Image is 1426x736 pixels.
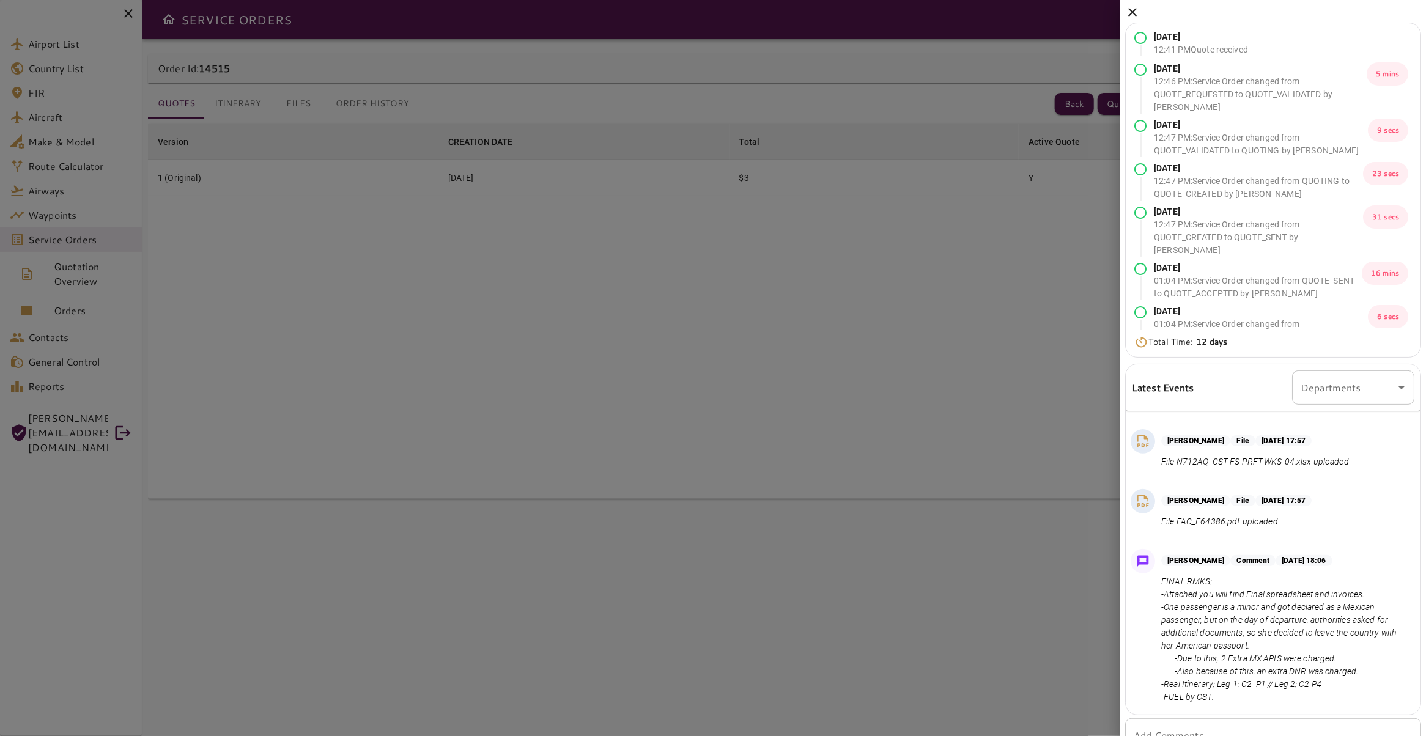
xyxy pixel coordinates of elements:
[1154,305,1368,318] p: [DATE]
[1154,318,1368,356] p: 01:04 PM : Service Order changed from QUOTE_ACCEPTED to AWAITING_ASSIGNMENT by [PERSON_NAME]
[1134,492,1152,510] img: PDF File
[1230,495,1255,506] p: File
[1161,435,1230,446] p: [PERSON_NAME]
[1154,43,1248,56] p: 12:41 PM Quote received
[1368,305,1408,328] p: 6 secs
[1393,379,1410,396] button: Open
[1154,131,1368,157] p: 12:47 PM : Service Order changed from QUOTE_VALIDATED to QUOTING by [PERSON_NAME]
[1161,455,1349,468] p: File N712AQ_CST FS-PRFT-WKS-04.xlsx uploaded
[1154,162,1363,175] p: [DATE]
[1154,262,1362,274] p: [DATE]
[1196,336,1228,348] b: 12 days
[1154,119,1368,131] p: [DATE]
[1148,336,1228,348] p: Total Time:
[1134,553,1151,570] img: Message Icon
[1134,432,1152,451] img: PDF File
[1161,515,1312,528] p: File FAC_E64386.pdf uploaded
[1363,162,1408,185] p: 23 secs
[1367,62,1408,86] p: 5 mins
[1276,555,1332,566] p: [DATE] 18:06
[1161,555,1230,566] p: [PERSON_NAME]
[1161,575,1409,704] p: FINAL RMKS: -Attached you will find Final spreadsheet and invoices. -One passenger is a minor and...
[1134,336,1148,348] img: Timer Icon
[1132,380,1194,396] h6: Latest Events
[1255,495,1312,506] p: [DATE] 17:57
[1230,435,1255,446] p: File
[1154,31,1248,43] p: [DATE]
[1154,62,1367,75] p: [DATE]
[1154,175,1363,201] p: 12:47 PM : Service Order changed from QUOTING to QUOTE_CREATED by [PERSON_NAME]
[1161,495,1230,506] p: [PERSON_NAME]
[1154,218,1363,257] p: 12:47 PM : Service Order changed from QUOTE_CREATED to QUOTE_SENT by [PERSON_NAME]
[1368,119,1408,142] p: 9 secs
[1230,555,1276,566] p: Comment
[1154,205,1363,218] p: [DATE]
[1363,205,1408,229] p: 31 secs
[1362,262,1408,285] p: 16 mins
[1154,274,1362,300] p: 01:04 PM : Service Order changed from QUOTE_SENT to QUOTE_ACCEPTED by [PERSON_NAME]
[1255,435,1312,446] p: [DATE] 17:57
[1154,75,1367,114] p: 12:46 PM : Service Order changed from QUOTE_REQUESTED to QUOTE_VALIDATED by [PERSON_NAME]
